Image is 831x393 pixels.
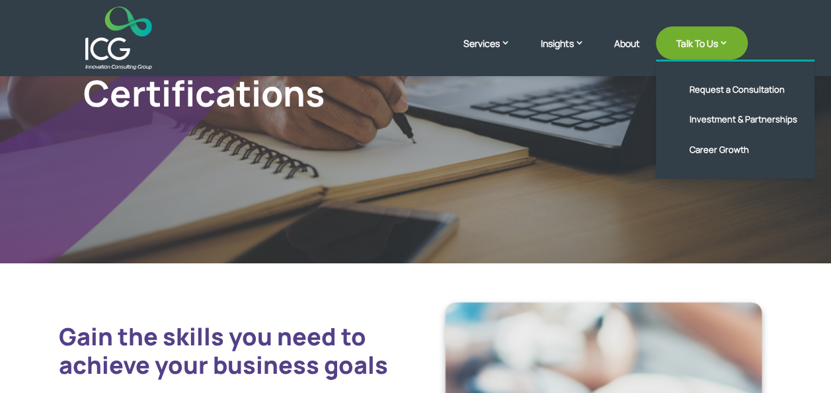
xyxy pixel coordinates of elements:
[59,322,396,386] h2: Gain the skills you need to achieve your business goals
[85,7,152,69] img: ICG
[540,36,597,69] a: Insights
[656,26,748,60] a: Talk To Us
[611,250,831,393] iframe: Chat Widget
[669,135,821,165] a: Career Growth
[463,36,524,69] a: Services
[669,105,821,135] a: Investment & Partnerships
[83,71,397,121] h1: Certifications
[613,38,639,69] a: About
[669,75,821,105] a: Request a Consultation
